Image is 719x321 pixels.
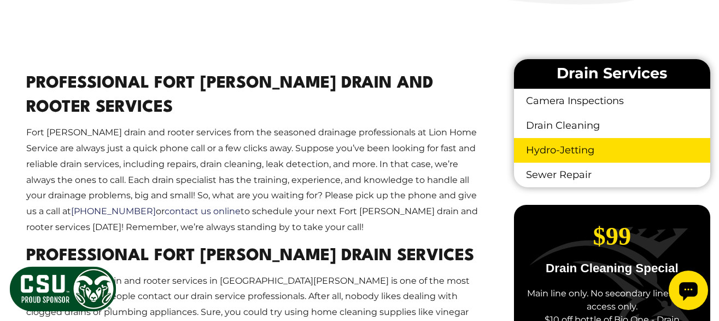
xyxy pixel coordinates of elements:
[8,265,118,313] img: CSU Sponsor Badge
[514,59,710,89] li: Drain Services
[26,72,482,121] h2: Professional Fort [PERSON_NAME] Drain and Rooter Services
[514,163,710,187] a: Sewer Repair
[26,125,482,236] p: Fort [PERSON_NAME] drain and rooter services from the seasoned drainage professionals at Lion Hom...
[165,206,241,216] a: contact us online
[593,222,632,250] span: $99
[514,89,710,113] a: Camera Inspections
[523,262,702,274] p: Drain Cleaning Special
[71,206,156,216] a: [PHONE_NUMBER]
[4,4,44,44] div: Open chat widget
[514,138,710,163] a: Hydro-Jetting
[26,244,482,269] h2: Professional Fort [PERSON_NAME] Drain Services
[514,113,710,138] a: Drain Cleaning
